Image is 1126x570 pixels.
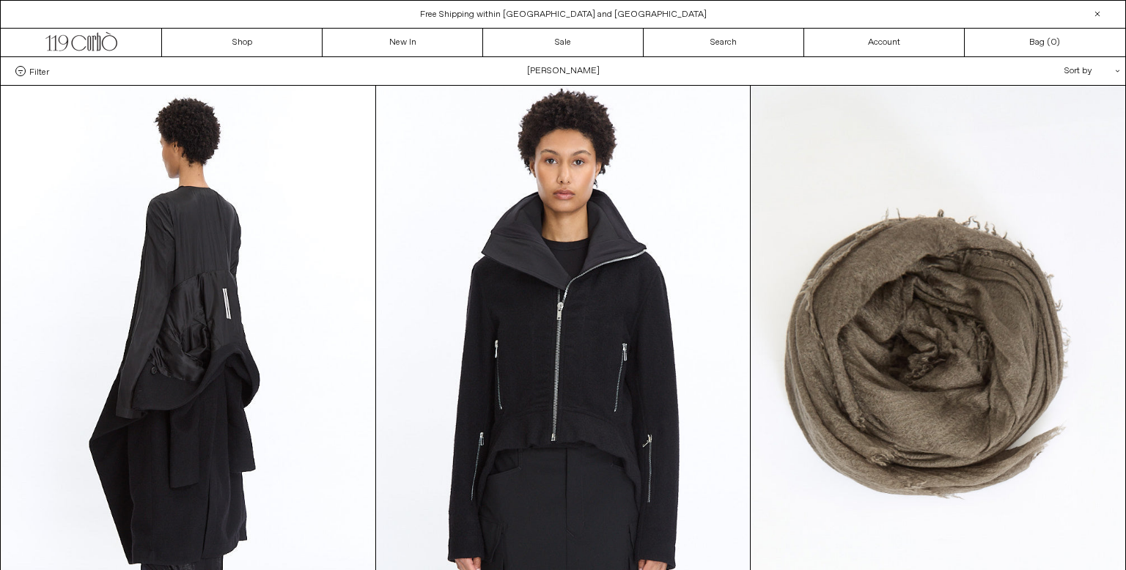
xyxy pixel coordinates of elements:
span: 0 [1050,37,1056,48]
a: Sale [483,29,644,56]
a: Bag () [965,29,1125,56]
a: New In [323,29,483,56]
a: Account [804,29,965,56]
div: Sort by [979,57,1111,85]
span: ) [1050,36,1060,49]
a: Free Shipping within [GEOGRAPHIC_DATA] and [GEOGRAPHIC_DATA] [420,9,707,21]
a: Shop [162,29,323,56]
a: Search [644,29,804,56]
span: Filter [29,66,49,76]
